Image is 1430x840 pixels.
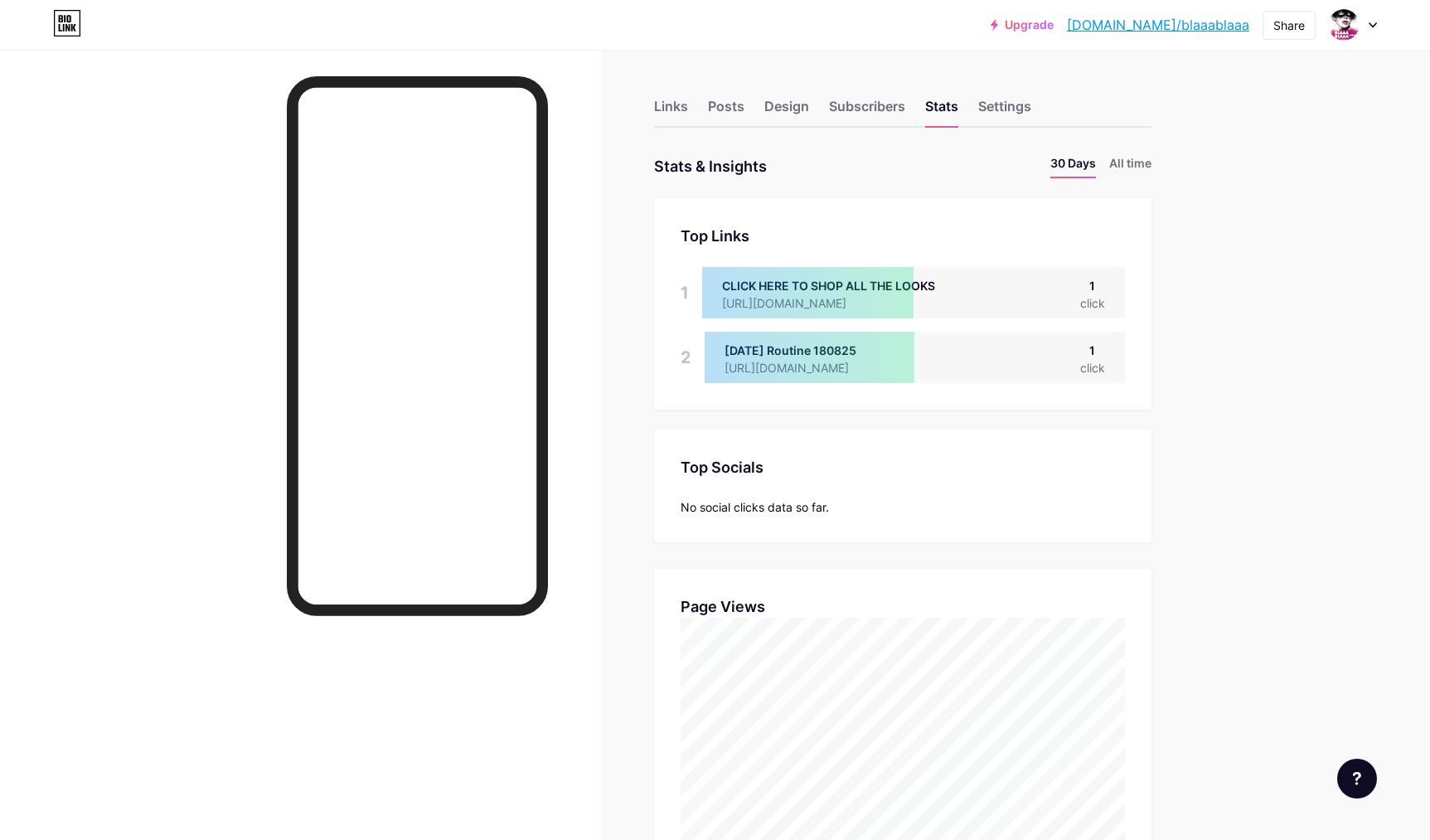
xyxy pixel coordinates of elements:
[1080,277,1105,294] div: 1
[654,154,767,178] div: Stats & Insights
[1080,294,1105,312] div: click
[654,96,688,126] div: Links
[1328,9,1360,41] img: blaaablaaa
[681,456,1125,478] div: Top Socials
[925,96,958,126] div: Stats
[708,96,744,126] div: Posts
[681,595,1125,618] div: Page Views
[1050,154,1096,178] li: 30 Days
[681,498,1125,516] div: No social clicks data so far.
[764,96,809,126] div: Design
[1080,342,1105,359] div: 1
[829,96,905,126] div: Subscribers
[1067,15,1249,35] a: [DOMAIN_NAME]/blaaablaaa
[991,18,1054,32] a: Upgrade
[681,225,1125,247] div: Top Links
[1080,359,1105,376] div: click
[681,332,691,383] div: 2
[978,96,1031,126] div: Settings
[1109,154,1151,178] li: All time
[1273,17,1305,34] div: Share
[681,267,689,318] div: 1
